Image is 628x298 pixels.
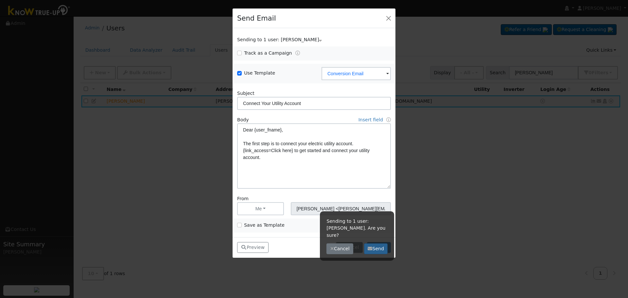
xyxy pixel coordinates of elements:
[364,243,388,254] button: Send
[234,36,394,43] div: Show users
[237,71,242,76] input: Use Template
[295,50,300,56] a: Tracking Campaigns
[237,195,249,202] label: From
[326,243,353,254] button: Cancel
[237,13,276,24] h4: Send Email
[237,242,269,253] button: Preview
[386,117,391,122] a: Fields
[358,117,383,122] a: Insert field
[244,222,285,229] label: Save as Template
[237,202,284,215] button: Me
[237,223,242,227] input: Save as Template
[322,67,391,80] input: Select a Template
[237,51,242,55] input: Track as a Campaign
[326,218,388,238] p: Sending to 1 user: [PERSON_NAME]. Are you sure?
[244,70,275,77] label: Use Template
[244,50,292,57] label: Track as a Campaign
[237,116,249,123] label: Body
[237,90,254,97] label: Subject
